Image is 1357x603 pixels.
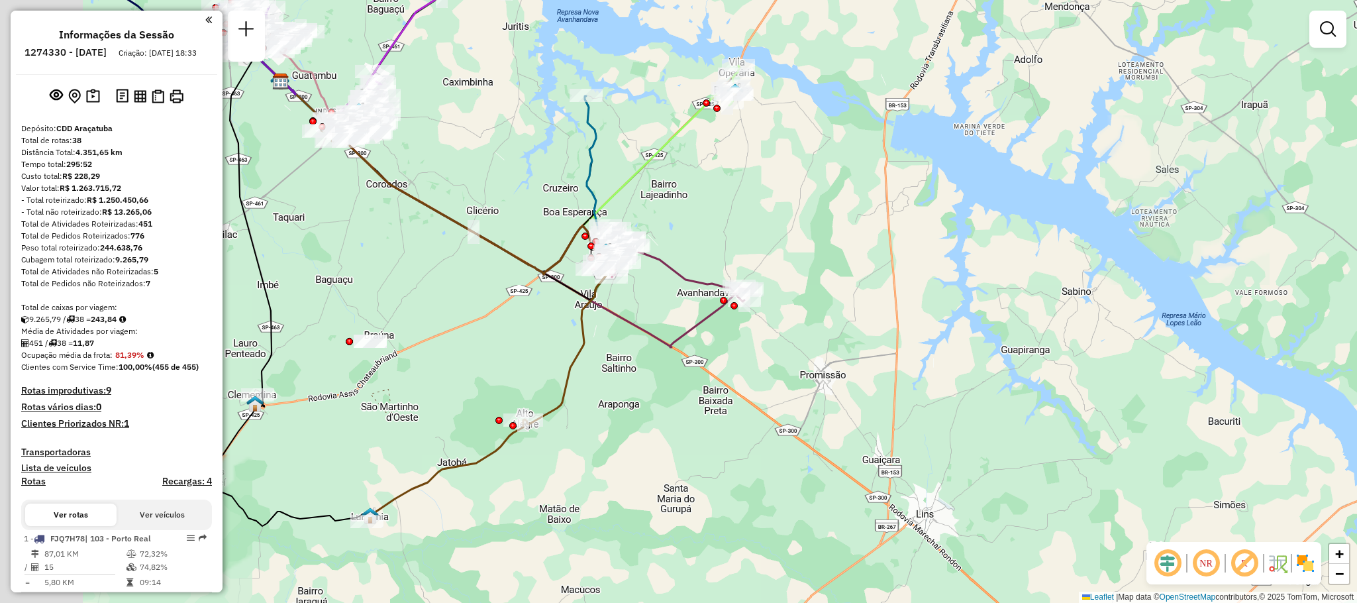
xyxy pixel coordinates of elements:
[21,313,212,325] div: 9.265,79 / 38 =
[25,46,107,58] h6: 1274330 - [DATE]
[44,561,126,574] td: 15
[21,218,212,230] div: Total de Atividades Roteirizadas:
[31,563,39,571] i: Total de Atividades
[21,242,212,254] div: Peso total roteirizado:
[24,561,30,574] td: /
[21,402,212,413] h4: Rotas vários dias:
[21,325,212,337] div: Média de Atividades por viagem:
[205,12,212,27] a: Clique aqui para minimizar o painel
[241,388,274,402] div: Atividade não roteirizada - 46.652.692 CLEUDETE TEIXEIRA DOS SANTOS
[31,550,39,558] i: Distância Total
[113,86,131,107] button: Logs desbloquear sessão
[119,315,126,323] i: Meta Caixas/viagem: 220,40 Diferença: 23,44
[126,550,136,558] i: % de utilização do peso
[315,135,348,148] div: Atividade não roteirizada - QUASE TUDO UTILIDADE
[362,507,379,524] img: LUIZIÂNIA
[21,170,212,182] div: Custo total:
[21,254,212,266] div: Cubagem total roteirizado:
[21,337,212,349] div: 451 / 38 =
[152,362,199,372] strong: (455 de 455)
[21,135,212,146] div: Total de rotas:
[21,206,212,218] div: - Total não roteirizado:
[1160,592,1216,602] a: OpenStreetMap
[106,384,111,396] strong: 9
[117,504,208,526] button: Ver veículos
[44,547,126,561] td: 87,01 KM
[1329,564,1349,584] a: Zoom out
[1295,553,1316,574] img: Exibir/Ocultar setores
[44,576,126,589] td: 5,80 KM
[115,254,148,264] strong: 9.265,79
[187,534,195,542] em: Opções
[91,314,117,324] strong: 243,84
[147,351,154,359] em: Média calculada utilizando a maior ocupação (%Peso ou %Cubagem) de cada rota da sessão. Rotas cro...
[73,338,94,348] strong: 11,87
[1329,544,1349,564] a: Zoom in
[59,28,174,41] h4: Informações da Sessão
[56,123,113,133] strong: CDD Araçatuba
[24,533,151,543] span: 1 -
[100,243,142,252] strong: 244.638,76
[139,576,206,589] td: 09:14
[21,182,212,194] div: Valor total:
[302,125,335,138] div: Atividade não roteirizada - LUIZ ROBERTO GARCIA
[1079,592,1357,603] div: Map data © contributors,© 2025 TomTom, Microsoft
[21,447,212,458] h4: Transportadoras
[21,418,212,429] h4: Clientes Priorizados NR:
[727,83,744,100] img: BARBOSA
[24,576,30,589] td: =
[124,417,129,429] strong: 1
[21,362,119,372] span: Clientes com Service Time:
[139,561,206,574] td: 74,82%
[60,183,121,193] strong: R$ 1.263.715,72
[21,476,46,487] a: Rotas
[21,301,212,313] div: Total de caixas por viagem:
[21,278,212,290] div: Total de Pedidos não Roteirizados:
[113,47,202,59] div: Criação: [DATE] 18:33
[47,85,66,107] button: Exibir sessão original
[597,243,615,260] img: PENÁPOLIS
[1335,545,1344,562] span: +
[246,395,264,412] img: CLEMENTINA
[149,87,167,106] button: Visualizar Romaneio
[62,171,100,181] strong: R$ 228,29
[21,146,212,158] div: Distância Total:
[139,547,206,561] td: 72,32%
[115,350,144,360] strong: 81,39%
[25,504,117,526] button: Ver rotas
[130,231,144,241] strong: 776
[1190,547,1222,579] span: Ocultar NR
[21,123,212,135] div: Depósito:
[272,73,289,90] img: CDD Araçatuba
[154,266,158,276] strong: 5
[233,16,260,46] a: Nova sessão e pesquisa
[1229,547,1260,579] span: Exibir rótulo
[126,563,136,571] i: % de utilização da cubagem
[162,476,212,487] h4: Recargas: 4
[126,578,133,586] i: Tempo total em rota
[48,339,57,347] i: Total de rotas
[50,533,85,543] span: FJQ7H78
[75,147,123,157] strong: 4.351,65 km
[119,362,152,372] strong: 100,00%
[85,533,151,543] span: | 103 - Porto Real
[83,86,103,107] button: Painel de Sugestão
[72,135,81,145] strong: 38
[102,207,152,217] strong: R$ 13.265,06
[21,339,29,347] i: Total de Atividades
[270,73,287,90] img: 625 UDC Light Campus Universitário
[1267,553,1288,574] img: Fluxo de ruas
[21,158,212,170] div: Tempo total:
[167,87,186,106] button: Imprimir Rotas
[21,266,212,278] div: Total de Atividades não Roteirizadas:
[1082,592,1114,602] a: Leaflet
[66,315,75,323] i: Total de rotas
[21,194,212,206] div: - Total roteirizado:
[21,350,113,360] span: Ocupação média da frota:
[21,385,212,396] h4: Rotas improdutivas:
[21,315,29,323] i: Cubagem total roteirizado
[96,401,101,413] strong: 0
[1335,565,1344,582] span: −
[138,219,152,229] strong: 451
